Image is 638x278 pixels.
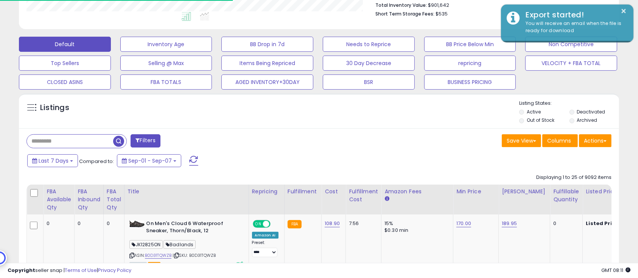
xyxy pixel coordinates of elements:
[424,37,516,52] button: BB Price Below Min
[40,103,69,113] h5: Listings
[19,75,111,90] button: CLOSED ASINS
[520,20,628,34] div: You will receive an email when the file is ready for download
[47,188,71,211] div: FBA Available Qty
[525,37,617,52] button: Non Competitive
[527,109,541,115] label: Active
[221,75,313,90] button: AGED INVENTORY+30DAY
[375,11,434,17] b: Short Term Storage Fees:
[252,240,279,257] div: Preset:
[288,188,318,196] div: Fulfillment
[163,240,196,249] span: Badlands
[527,117,554,123] label: Out of Stock
[252,232,279,239] div: Amazon AI
[424,56,516,71] button: repricing
[65,267,97,274] a: Terms of Use
[384,196,389,202] small: Amazon Fees.
[39,157,68,165] span: Last 7 Days
[269,221,281,227] span: OFF
[325,188,342,196] div: Cost
[542,134,578,147] button: Columns
[502,188,547,196] div: [PERSON_NAME]
[129,221,145,227] img: 31MfrQvqyRL._SL40_.jpg
[547,137,571,144] span: Columns
[621,6,627,16] button: ×
[323,56,415,71] button: 30 Day Decrease
[601,267,630,274] span: 2025-09-15 08:11 GMT
[120,37,212,52] button: Inventory Age
[128,188,246,196] div: Title
[288,220,302,228] small: FBA
[173,252,216,258] span: | SKU: B0D31TQWZB
[375,2,427,8] b: Total Inventory Value:
[78,220,98,227] div: 0
[79,158,114,165] span: Compared to:
[129,240,163,249] span: JK12825ON
[323,37,415,52] button: Needs to Reprice
[221,56,313,71] button: Items Being Repriced
[502,220,517,227] a: 189.95
[456,220,471,227] a: 170.00
[424,75,516,90] button: BUSINESS PRICING
[131,134,160,148] button: Filters
[456,188,495,196] div: Min Price
[8,267,35,274] strong: Copyright
[254,221,263,227] span: ON
[8,267,131,274] div: seller snap | |
[525,56,617,71] button: VELOCITY + FBA TOTAL
[19,37,111,52] button: Default
[384,227,447,234] div: $0.30 min
[120,75,212,90] button: FBA TOTALS
[519,100,619,107] p: Listing States:
[553,188,579,203] div: Fulfillable Quantity
[47,220,68,227] div: 0
[586,220,620,227] b: Listed Price:
[19,56,111,71] button: Top Sellers
[384,188,450,196] div: Amazon Fees
[553,220,577,227] div: 0
[221,37,313,52] button: BB Drop in 7d
[27,154,78,167] button: Last 7 Days
[349,220,375,227] div: 7.56
[107,220,118,227] div: 0
[384,220,447,227] div: 15%
[117,154,181,167] button: Sep-01 - Sep-07
[579,134,612,147] button: Actions
[120,56,212,71] button: Selling @ Max
[349,188,378,203] div: Fulfillment Cost
[536,174,612,181] div: Displaying 1 to 25 of 9092 items
[436,10,448,17] span: $535
[128,157,172,165] span: Sep-01 - Sep-07
[323,75,415,90] button: BSR
[78,188,100,211] div: FBA inbound Qty
[520,9,628,20] div: Export started!
[107,188,121,211] div: FBA Total Qty
[325,220,340,227] a: 108.90
[146,220,238,236] b: On Men's Cloud 6 Waterproof Sneaker, Thorn/Black, 12
[145,252,172,259] a: B0D31TQWZB
[98,267,131,274] a: Privacy Policy
[577,109,605,115] label: Deactivated
[577,117,597,123] label: Archived
[252,188,281,196] div: Repricing
[502,134,541,147] button: Save View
